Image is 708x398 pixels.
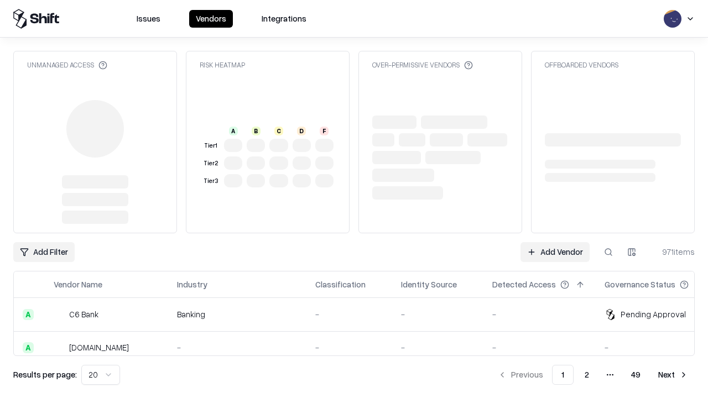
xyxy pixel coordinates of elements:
[69,308,98,320] div: C6 Bank
[130,10,167,28] button: Issues
[576,365,598,385] button: 2
[552,365,574,385] button: 1
[177,279,207,290] div: Industry
[650,246,695,258] div: 971 items
[605,279,675,290] div: Governance Status
[54,342,65,353] img: pathfactory.com
[621,308,686,320] div: Pending Approval
[69,342,129,353] div: [DOMAIN_NAME]
[491,365,695,385] nav: pagination
[622,365,649,385] button: 49
[492,342,587,353] div: -
[401,342,475,353] div: -
[255,10,313,28] button: Integrations
[252,127,261,135] div: B
[315,342,383,353] div: -
[229,127,238,135] div: A
[605,342,706,353] div: -
[54,279,102,290] div: Vendor Name
[492,308,587,320] div: -
[202,159,220,168] div: Tier 2
[200,60,245,70] div: Risk Heatmap
[320,127,329,135] div: F
[189,10,233,28] button: Vendors
[520,242,590,262] a: Add Vendor
[23,309,34,320] div: A
[177,308,298,320] div: Banking
[13,369,77,380] p: Results per page:
[372,60,473,70] div: Over-Permissive Vendors
[315,308,383,320] div: -
[202,141,220,150] div: Tier 1
[401,279,457,290] div: Identity Source
[23,342,34,353] div: A
[13,242,75,262] button: Add Filter
[315,279,366,290] div: Classification
[401,308,475,320] div: -
[27,60,107,70] div: Unmanaged Access
[545,60,618,70] div: Offboarded Vendors
[54,309,65,320] img: C6 Bank
[652,365,695,385] button: Next
[492,279,556,290] div: Detected Access
[202,176,220,186] div: Tier 3
[177,342,298,353] div: -
[274,127,283,135] div: C
[297,127,306,135] div: D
